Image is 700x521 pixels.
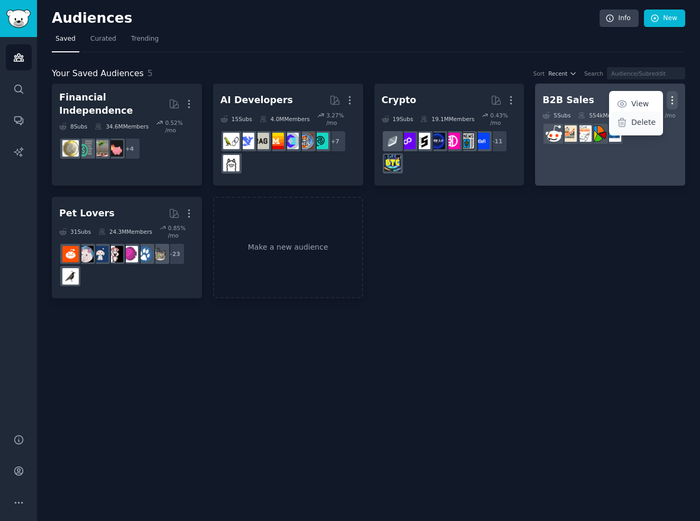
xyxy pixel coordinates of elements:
[282,133,299,149] img: OpenSourceAI
[560,125,577,142] img: salestechniques
[297,133,314,149] img: llmops
[490,112,517,126] div: 0.43 % /mo
[148,68,153,78] span: 5
[444,133,460,149] img: defiblockchain
[213,84,363,186] a: AI Developers15Subs4.0MMembers3.27% /mo+7AIDevelopersSocietyllmopsOpenSourceAIMistralAIRagDeepSee...
[631,117,656,128] p: Delete
[163,243,185,265] div: + 23
[90,34,116,44] span: Curated
[92,140,108,157] img: Fire
[98,224,152,239] div: 24.3M Members
[326,112,355,126] div: 3.27 % /mo
[220,112,252,126] div: 15 Sub s
[118,138,141,160] div: + 4
[52,197,202,299] a: Pet Lovers31Subs24.3MMembers0.85% /mo+23catsdogsAquariumsparrotsdogswithjobsRATSBeardedDragonsbir...
[575,125,592,142] img: b2b_sales
[136,246,153,262] img: dogs
[59,119,87,134] div: 8 Sub s
[533,70,545,77] div: Sort
[420,112,474,126] div: 19.1M Members
[382,112,413,126] div: 19 Sub s
[324,130,346,152] div: + 7
[59,207,115,220] div: Pet Lovers
[600,10,639,28] a: Info
[213,197,363,299] a: Make a new audience
[473,133,490,149] img: defi_
[165,119,194,134] div: 0.52 % /mo
[253,133,269,149] img: Rag
[584,70,603,77] div: Search
[384,155,401,171] img: Crypto_General
[260,112,310,126] div: 4.0M Members
[92,246,108,262] img: dogswithjobs
[535,84,685,186] a: B2B SalesViewDelete5Subs554kMembers1.63% /moB_2_B_Selling_TipsB2BSalesb2b_salessalestechniquessales
[62,246,79,262] img: BeardedDragons
[52,31,79,52] a: Saved
[374,84,524,186] a: Crypto19Subs19.1MMembers0.43% /mo+11defi_CryptoNewsdefiblockchainweb3ethstaker0xPolygonethfinance...
[578,112,629,119] div: 554k Members
[52,67,144,80] span: Your Saved Audiences
[52,84,202,186] a: Financial Independence8Subs34.6MMembers0.52% /mo+4fatFIREFireFinancialPlanningUKPersonalFinance
[56,34,76,44] span: Saved
[631,98,649,109] p: View
[414,133,430,149] img: ethstaker
[52,10,600,27] h2: Audiences
[238,133,254,149] img: DeepSeek
[220,94,293,107] div: AI Developers
[59,91,169,117] div: Financial Independence
[151,246,168,262] img: cats
[548,70,577,77] button: Recent
[429,133,445,149] img: web3
[107,246,123,262] img: parrots
[131,34,159,44] span: Trending
[95,119,149,134] div: 34.6M Members
[223,155,240,171] img: ollama
[87,31,120,52] a: Curated
[59,224,91,239] div: 31 Sub s
[62,140,79,157] img: UKPersonalFinance
[268,133,284,149] img: MistralAI
[62,268,79,285] img: birding
[6,10,31,28] img: GummySearch logo
[399,133,416,149] img: 0xPolygon
[485,130,508,152] div: + 11
[77,140,94,157] img: FinancialPlanning
[611,93,661,115] a: View
[384,133,401,149] img: ethfinance
[127,31,162,52] a: Trending
[548,70,567,77] span: Recent
[77,246,94,262] img: RATS
[122,246,138,262] img: Aquariums
[542,112,570,119] div: 5 Sub s
[542,94,594,107] div: B2B Sales
[382,94,417,107] div: Crypto
[223,133,240,149] img: LangChain
[107,140,123,157] img: fatFIRE
[644,10,685,28] a: New
[312,133,328,149] img: AIDevelopersSociety
[590,125,606,142] img: B2BSales
[546,125,562,142] img: sales
[607,67,685,79] input: Audience/Subreddit
[458,133,475,149] img: CryptoNews
[168,224,195,239] div: 0.85 % /mo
